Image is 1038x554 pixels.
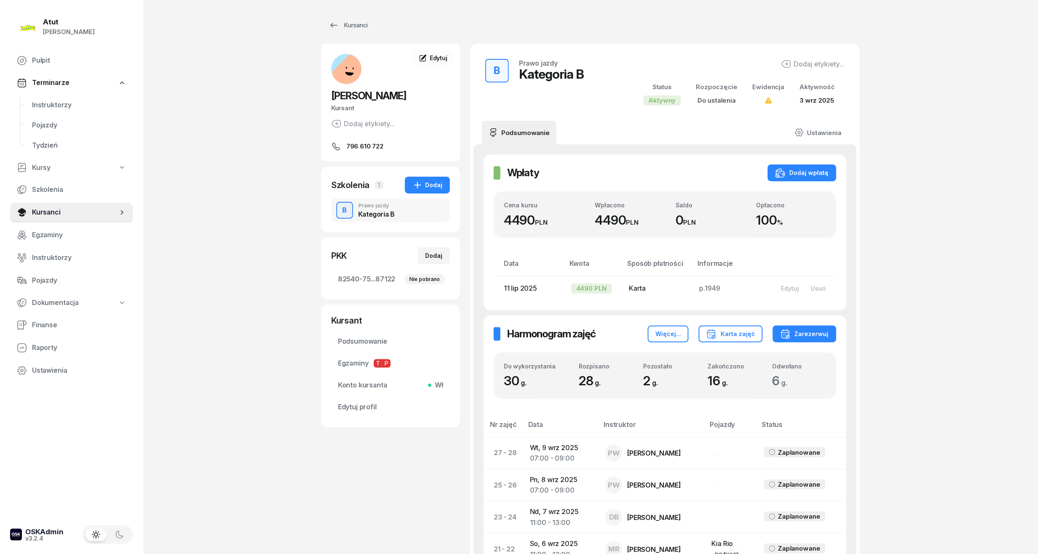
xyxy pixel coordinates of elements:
[10,202,133,223] a: Kursanci
[676,212,746,228] div: 0
[775,281,805,295] button: Edytuj
[799,95,835,106] div: 3 wrz 2025
[811,285,826,292] div: Usuń
[696,82,737,93] div: Rozpoczęcie
[773,326,836,342] button: Zarezerwuj
[627,546,681,553] div: [PERSON_NAME]
[781,285,799,292] div: Edytuj
[10,248,133,268] a: Instruktorzy
[504,212,585,228] div: 4490
[382,359,391,368] span: P
[331,179,370,191] div: Szkolenia
[648,326,689,342] button: Więcej...
[346,141,383,151] span: 796 610 722
[32,297,79,308] span: Dokumentacja
[530,485,592,496] div: 07:00 - 09:00
[10,529,22,541] img: logo-xs-dark@2x.png
[778,447,820,458] div: Zaplanowane
[358,211,395,217] div: Kategoria B
[772,373,792,388] span: 6
[799,82,835,93] div: Aktywność
[32,342,126,353] span: Raporty
[331,141,450,151] a: 796 610 722
[25,535,64,541] div: v3.2.4
[535,218,548,226] small: PLN
[609,514,619,521] span: DB
[491,62,504,79] div: B
[778,511,820,522] div: Zaplanowane
[32,252,126,263] span: Instruktorzy
[708,373,732,388] span: 16
[43,19,95,26] div: Atut
[10,315,133,335] a: Finanse
[655,329,681,339] div: Więcej...
[519,66,584,82] div: Kategoria B
[32,120,126,131] span: Pojazdy
[10,225,133,245] a: Egzaminy
[595,379,601,387] small: g.
[10,73,133,93] a: Terminarze
[706,329,755,339] div: Karta zajęć
[413,180,442,190] div: Dodaj
[676,201,746,209] div: Saldo
[757,419,846,437] th: Status
[321,17,375,34] a: Kursanci
[338,380,443,391] span: Konto kursanta
[519,60,558,66] div: Prawo jazdy
[627,450,681,456] div: [PERSON_NAME]
[756,212,827,228] div: 100
[708,363,762,370] div: Zakończono
[485,59,509,82] button: B
[10,338,133,358] a: Raporty
[626,218,639,226] small: PLN
[32,77,69,88] span: Terminarze
[484,501,523,533] td: 23 - 24
[10,360,133,381] a: Ustawienia
[425,251,442,261] div: Dodaj
[523,501,599,533] td: Nd, 7 wrz 2025
[629,283,686,294] div: Karta
[756,201,827,209] div: Opłacono
[32,100,126,111] span: Instruktorzy
[781,59,845,69] button: Dodaj etykiety...
[484,437,523,469] td: 27 - 28
[482,121,556,144] a: Podsumowanie
[331,119,395,129] button: Dodaj etykiety...
[338,336,443,347] span: Podsumowanie
[595,201,665,209] div: Wpłacono
[331,269,450,289] a: 82540-75...87122Nie pobrano
[494,258,564,276] th: Data
[331,250,347,262] div: PKK
[521,379,527,387] small: g.
[413,50,453,66] a: Edytuj
[25,95,133,115] a: Instruktorzy
[530,453,592,464] div: 07:00 - 09:00
[753,82,785,93] div: Ewidencja
[339,203,351,217] div: B
[338,358,443,369] span: Egzaminy
[358,203,395,208] div: Prawo jazdy
[331,103,450,114] div: Kursant
[418,247,450,264] button: Dodaj
[331,199,450,222] button: BPrawo jazdyKategoria B
[374,359,382,368] span: T
[10,293,133,313] a: Dokumentacja
[507,327,596,341] h2: Harmonogram zajęć
[782,379,788,387] small: g.
[623,258,693,276] th: Sposób płatności
[25,135,133,156] a: Tydzień
[32,320,126,331] span: Finanse
[331,331,450,352] a: Podsumowanie
[25,115,133,135] a: Pojazdy
[25,528,64,535] div: OSKAdmin
[32,207,118,218] span: Kursanci
[32,230,126,241] span: Egzaminy
[10,180,133,200] a: Szkolenia
[608,450,620,457] span: PW
[523,469,599,501] td: Pn, 8 wrz 2025
[504,284,537,292] span: 11 lip 2025
[699,326,763,342] button: Karta zajęć
[10,50,133,71] a: Pulpit
[431,380,443,391] span: Wł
